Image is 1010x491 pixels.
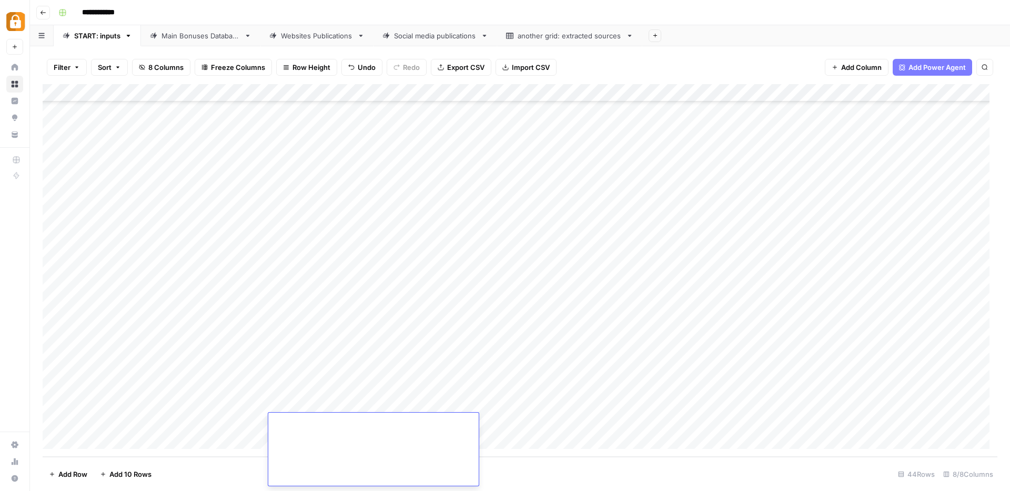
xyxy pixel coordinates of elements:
[43,466,94,483] button: Add Row
[6,76,23,93] a: Browse
[98,62,112,73] span: Sort
[211,62,265,73] span: Freeze Columns
[403,62,420,73] span: Redo
[358,62,376,73] span: Undo
[825,59,888,76] button: Add Column
[447,62,484,73] span: Export CSV
[91,59,128,76] button: Sort
[518,30,622,41] div: another grid: extracted sources
[512,62,550,73] span: Import CSV
[387,59,427,76] button: Redo
[47,59,87,76] button: Filter
[148,62,184,73] span: 8 Columns
[908,62,966,73] span: Add Power Agent
[6,8,23,35] button: Workspace: Adzz
[58,469,87,479] span: Add Row
[54,25,141,46] a: START: inputs
[6,93,23,109] a: Insights
[6,126,23,143] a: Your Data
[6,453,23,470] a: Usage
[394,30,477,41] div: Social media publications
[496,59,557,76] button: Import CSV
[497,25,642,46] a: another grid: extracted sources
[74,30,120,41] div: START: inputs
[939,466,997,483] div: 8/8 Columns
[841,62,882,73] span: Add Column
[276,59,337,76] button: Row Height
[281,30,353,41] div: Websites Publications
[431,59,491,76] button: Export CSV
[341,59,382,76] button: Undo
[260,25,373,46] a: Websites Publications
[893,59,972,76] button: Add Power Agent
[54,62,70,73] span: Filter
[292,62,330,73] span: Row Height
[109,469,151,479] span: Add 10 Rows
[6,12,25,31] img: Adzz Logo
[161,30,240,41] div: Main Bonuses Database
[6,436,23,453] a: Settings
[6,109,23,126] a: Opportunities
[94,466,158,483] button: Add 10 Rows
[6,470,23,487] button: Help + Support
[141,25,260,46] a: Main Bonuses Database
[132,59,190,76] button: 8 Columns
[894,466,939,483] div: 44 Rows
[195,59,272,76] button: Freeze Columns
[373,25,497,46] a: Social media publications
[6,59,23,76] a: Home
